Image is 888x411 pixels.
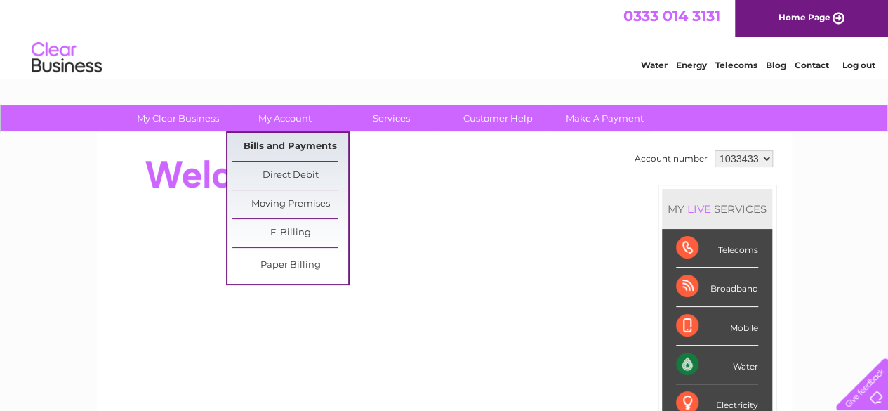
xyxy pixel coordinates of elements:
a: My Account [227,105,343,131]
a: Contact [795,60,829,70]
a: Bills and Payments [232,133,348,161]
td: Account number [631,147,711,171]
a: Telecoms [715,60,757,70]
div: Clear Business is a trading name of Verastar Limited (registered in [GEOGRAPHIC_DATA] No. 3667643... [113,8,776,68]
a: Customer Help [440,105,556,131]
div: Broadband [676,268,758,306]
div: Telecoms [676,229,758,268]
div: Mobile [676,307,758,346]
a: Paper Billing [232,252,348,280]
a: Blog [766,60,786,70]
div: MY SERVICES [662,189,772,229]
a: Moving Premises [232,190,348,218]
div: LIVE [684,202,714,216]
img: logo.png [31,37,102,79]
a: Services [333,105,449,131]
a: Log out [842,60,875,70]
div: Water [676,346,758,384]
a: E-Billing [232,219,348,247]
a: Make A Payment [547,105,663,131]
a: Water [641,60,668,70]
a: 0333 014 3131 [623,7,720,25]
a: My Clear Business [120,105,236,131]
a: Energy [676,60,707,70]
a: Direct Debit [232,162,348,190]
